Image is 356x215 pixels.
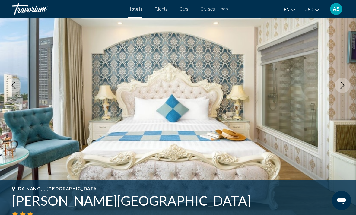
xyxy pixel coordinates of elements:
[200,7,215,11] a: Cruises
[284,7,290,12] span: en
[332,191,351,210] iframe: Кнопка запуска окна обмена сообщениями
[128,7,142,11] a: Hotels
[335,78,350,93] button: Next image
[304,5,319,14] button: Change currency
[221,4,228,14] button: Extra navigation items
[18,186,98,191] span: Da Nang, , [GEOGRAPHIC_DATA]
[304,7,313,12] span: USD
[333,6,340,12] span: AS
[12,193,344,208] h1: [PERSON_NAME][GEOGRAPHIC_DATA]
[6,78,21,93] button: Previous image
[284,5,295,14] button: Change language
[12,3,122,15] a: Travorium
[154,7,167,11] a: Flights
[328,3,344,15] button: User Menu
[180,7,188,11] a: Cars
